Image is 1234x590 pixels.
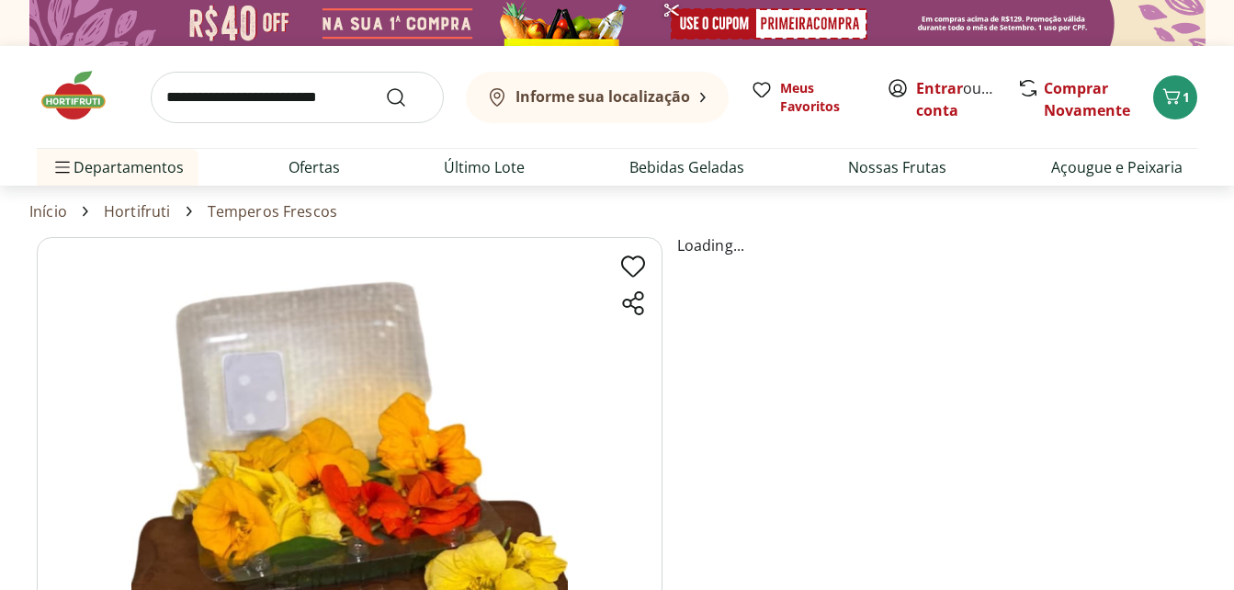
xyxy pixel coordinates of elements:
[385,86,429,108] button: Submit Search
[515,86,690,107] b: Informe sua localização
[916,78,963,98] a: Entrar
[848,156,946,178] a: Nossas Frutas
[208,203,338,220] a: Temperos Frescos
[1153,75,1197,119] button: Carrinho
[751,79,865,116] a: Meus Favoritos
[916,78,1017,120] a: Criar conta
[916,77,998,121] span: ou
[1051,156,1183,178] a: Açougue e Peixaria
[629,156,744,178] a: Bebidas Geladas
[466,72,729,123] button: Informe sua localização
[1183,88,1190,106] span: 1
[104,203,171,220] a: Hortifruti
[444,156,525,178] a: Último Lote
[51,145,184,189] span: Departamentos
[289,156,340,178] a: Ofertas
[51,145,74,189] button: Menu
[677,237,1197,254] p: Loading...
[780,79,865,116] span: Meus Favoritos
[151,72,444,123] input: search
[29,203,67,220] a: Início
[37,68,129,123] img: Hortifruti
[1044,78,1130,120] a: Comprar Novamente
